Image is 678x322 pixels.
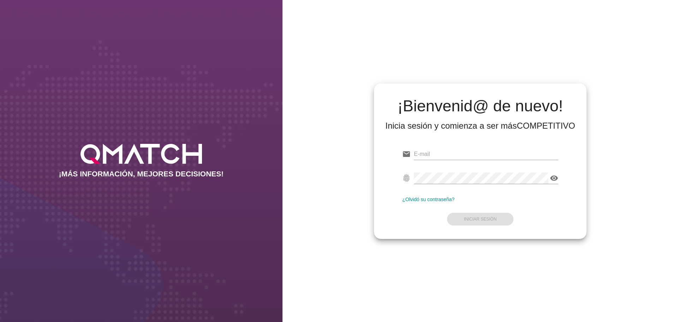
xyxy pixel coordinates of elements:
[402,197,454,202] a: ¿Olvidó su contraseña?
[385,120,575,131] div: Inicia sesión y comienza a ser más
[385,98,575,115] h2: ¡Bienvenid@ de nuevo!
[517,121,575,130] strong: COMPETITIVO
[402,174,411,182] i: fingerprint
[59,170,224,178] h2: ¡MÁS INFORMACIÓN, MEJORES DECISIONES!
[550,174,558,182] i: visibility
[402,150,411,158] i: email
[414,148,558,160] input: E-mail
